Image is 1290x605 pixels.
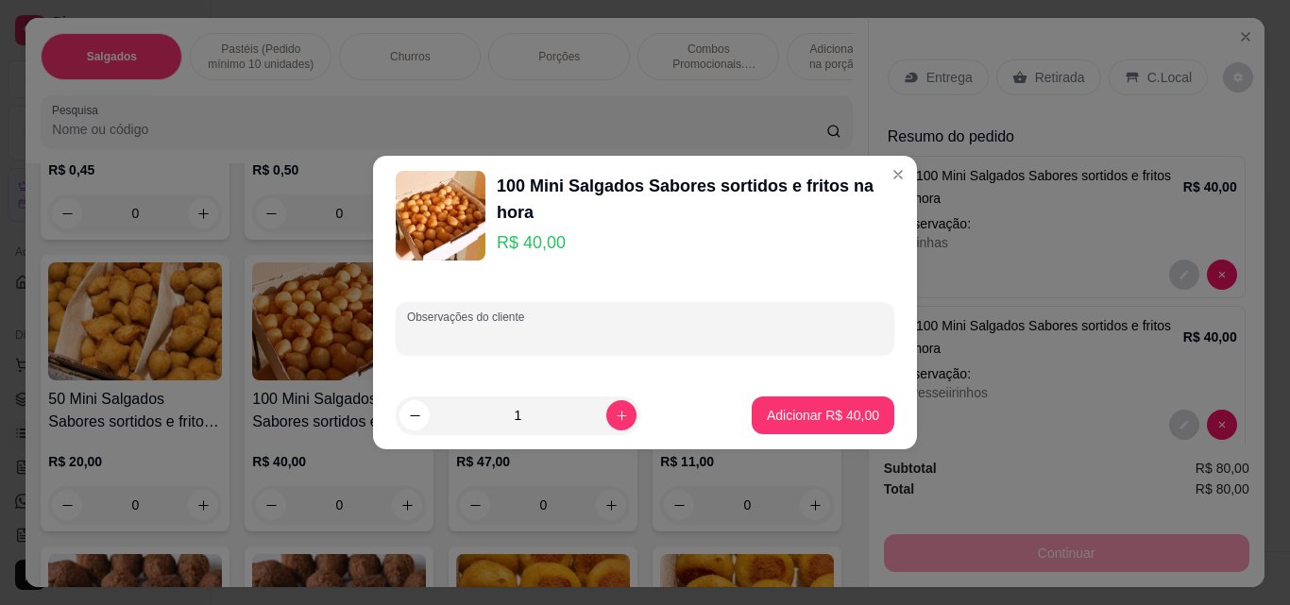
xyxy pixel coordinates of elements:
button: Adicionar R$ 40,00 [752,396,894,434]
img: product-image [396,171,485,260]
p: R$ 40,00 [497,229,894,256]
button: Close [883,160,913,190]
div: 100 Mini Salgados Sabores sortidos e fritos na hora [497,173,894,226]
button: decrease-product-quantity [399,400,430,430]
label: Observações do cliente [407,309,531,325]
button: increase-product-quantity [606,400,637,430]
p: Adicionar R$ 40,00 [767,406,879,425]
input: Observações do cliente [407,327,883,345]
